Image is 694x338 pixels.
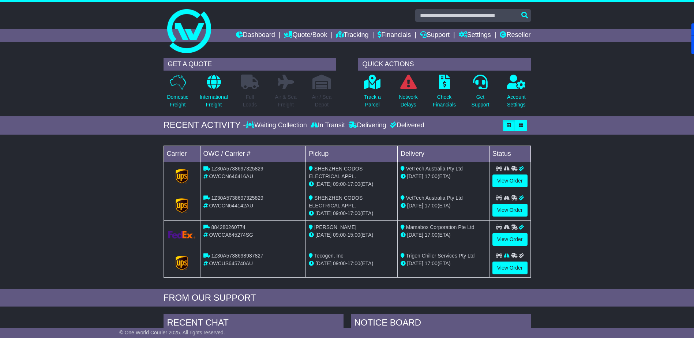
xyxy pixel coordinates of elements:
span: [DATE] [407,203,423,209]
span: © One World Courier 2025. All rights reserved. [119,330,225,335]
p: Air & Sea Freight [275,93,297,109]
span: VetTech Australia Pty Ltd [406,195,463,201]
div: NOTICE BOARD [351,314,531,334]
div: (ETA) [401,231,486,239]
p: Track a Parcel [364,93,381,109]
span: SHENZHEN CODOS ELECTRICAL APPL. [309,195,363,209]
span: SHENZHEN CODOS ELECTRICAL APPL. [309,166,363,179]
span: 17:00 [348,260,360,266]
span: OWCCN646416AU [209,173,253,179]
div: - (ETA) [309,260,394,267]
div: - (ETA) [309,231,394,239]
span: 17:00 [425,232,438,238]
span: [PERSON_NAME] [314,224,356,230]
span: 17:00 [425,203,438,209]
div: (ETA) [401,202,486,210]
span: 09:00 [333,181,346,187]
span: [DATE] [407,173,423,179]
a: Support [420,29,450,42]
a: DomesticFreight [166,74,188,113]
p: Check Financials [433,93,456,109]
span: Tecogen, Inc [314,253,343,259]
div: Delivered [388,121,424,129]
td: Delivery [397,146,489,162]
a: Track aParcel [364,74,381,113]
span: 09:00 [333,232,346,238]
a: View Order [492,204,528,217]
img: GetCarrierServiceLogo [176,169,188,184]
a: CheckFinancials [432,74,456,113]
a: Settings [459,29,491,42]
div: (ETA) [401,173,486,180]
p: Network Delays [399,93,417,109]
td: OWC / Carrier # [200,146,306,162]
span: [DATE] [315,181,331,187]
p: Account Settings [507,93,526,109]
p: Air / Sea Depot [312,93,332,109]
div: Waiting Collection [246,121,308,129]
span: 09:00 [333,210,346,216]
a: InternationalFreight [199,74,228,113]
a: Quote/Book [284,29,327,42]
span: [DATE] [315,210,331,216]
span: 1Z30A5738697325829 [211,195,263,201]
a: Dashboard [236,29,275,42]
span: 17:00 [425,173,438,179]
span: OWCCA645274SG [209,232,253,238]
span: [DATE] [407,260,423,266]
span: [DATE] [315,260,331,266]
div: RECENT ACTIVITY - [164,120,246,131]
td: Pickup [306,146,398,162]
span: [DATE] [315,232,331,238]
a: Financials [378,29,411,42]
a: View Order [492,174,528,187]
a: GetSupport [471,74,489,113]
span: Mamabox Corporation Pte Ltd [406,224,474,230]
p: International Freight [200,93,228,109]
span: OWCCN644142AU [209,203,253,209]
span: 17:00 [425,260,438,266]
span: [DATE] [407,232,423,238]
img: GetCarrierServiceLogo [168,231,196,239]
span: 15:00 [348,232,360,238]
img: GetCarrierServiceLogo [176,256,188,270]
span: 09:00 [333,260,346,266]
img: GetCarrierServiceLogo [176,198,188,213]
a: AccountSettings [507,74,526,113]
div: In Transit [309,121,347,129]
span: 884280260774 [211,224,245,230]
span: VetTech Australia Pty Ltd [406,166,463,172]
span: OWCUS645740AU [209,260,253,266]
span: 1Z30A5738697325829 [211,166,263,172]
span: Trigen Chiller Services Pty Ltd [406,253,475,259]
span: 17:00 [348,210,360,216]
a: Tracking [336,29,368,42]
div: - (ETA) [309,180,394,188]
a: Reseller [500,29,530,42]
div: RECENT CHAT [164,314,344,334]
a: NetworkDelays [398,74,418,113]
div: QUICK ACTIONS [358,58,531,71]
span: 1Z30A5738698987827 [211,253,263,259]
p: Get Support [471,93,489,109]
a: View Order [492,262,528,274]
div: Delivering [347,121,388,129]
td: Carrier [164,146,200,162]
p: Domestic Freight [167,93,188,109]
div: (ETA) [401,260,486,267]
span: 17:00 [348,181,360,187]
a: View Order [492,233,528,246]
div: GET A QUOTE [164,58,336,71]
td: Status [489,146,530,162]
p: Full Loads [241,93,259,109]
div: - (ETA) [309,210,394,217]
div: FROM OUR SUPPORT [164,293,531,303]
